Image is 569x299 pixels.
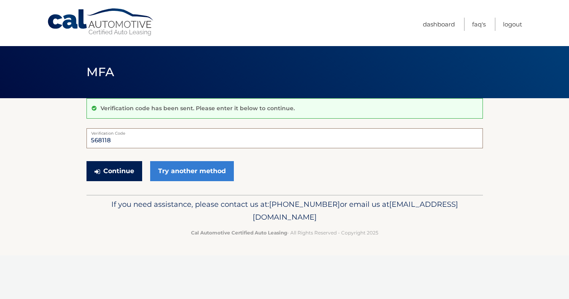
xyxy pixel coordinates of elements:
p: Verification code has been sent. Please enter it below to continue. [101,105,295,112]
strong: Cal Automotive Certified Auto Leasing [191,230,287,236]
p: If you need assistance, please contact us at: or email us at [92,198,478,224]
span: [PHONE_NUMBER] [269,200,340,209]
a: Cal Automotive [47,8,155,36]
input: Verification Code [86,128,483,148]
a: Logout [503,18,522,31]
label: Verification Code [86,128,483,135]
span: [EMAIL_ADDRESS][DOMAIN_NAME] [253,200,458,222]
button: Continue [86,161,142,181]
a: Try another method [150,161,234,181]
a: Dashboard [423,18,455,31]
a: FAQ's [472,18,486,31]
p: - All Rights Reserved - Copyright 2025 [92,228,478,237]
span: MFA [86,65,115,79]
